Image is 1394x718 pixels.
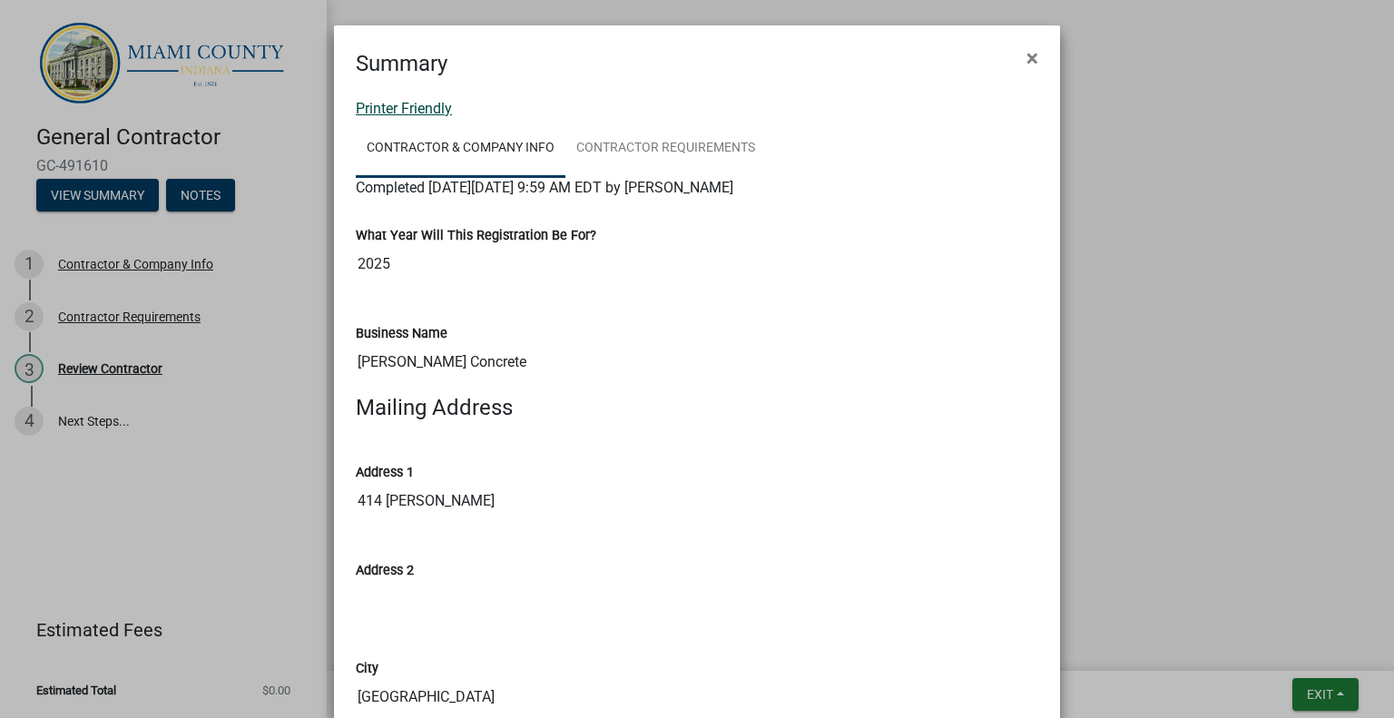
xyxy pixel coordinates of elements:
span: Completed [DATE][DATE] 9:59 AM EDT by [PERSON_NAME] [356,179,733,196]
label: City [356,663,378,675]
label: Address 2 [356,565,414,577]
a: Printer Friendly [356,100,452,117]
a: Contractor Requirements [565,120,766,178]
label: Business Name [356,328,447,340]
span: × [1026,45,1038,71]
a: Contractor & Company Info [356,120,565,178]
button: Close [1012,33,1053,84]
h4: Summary [356,47,447,80]
label: What Year Will This Registration Be For? [356,230,596,242]
h4: Mailing Address [356,395,1038,421]
label: Address 1 [356,467,414,479]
